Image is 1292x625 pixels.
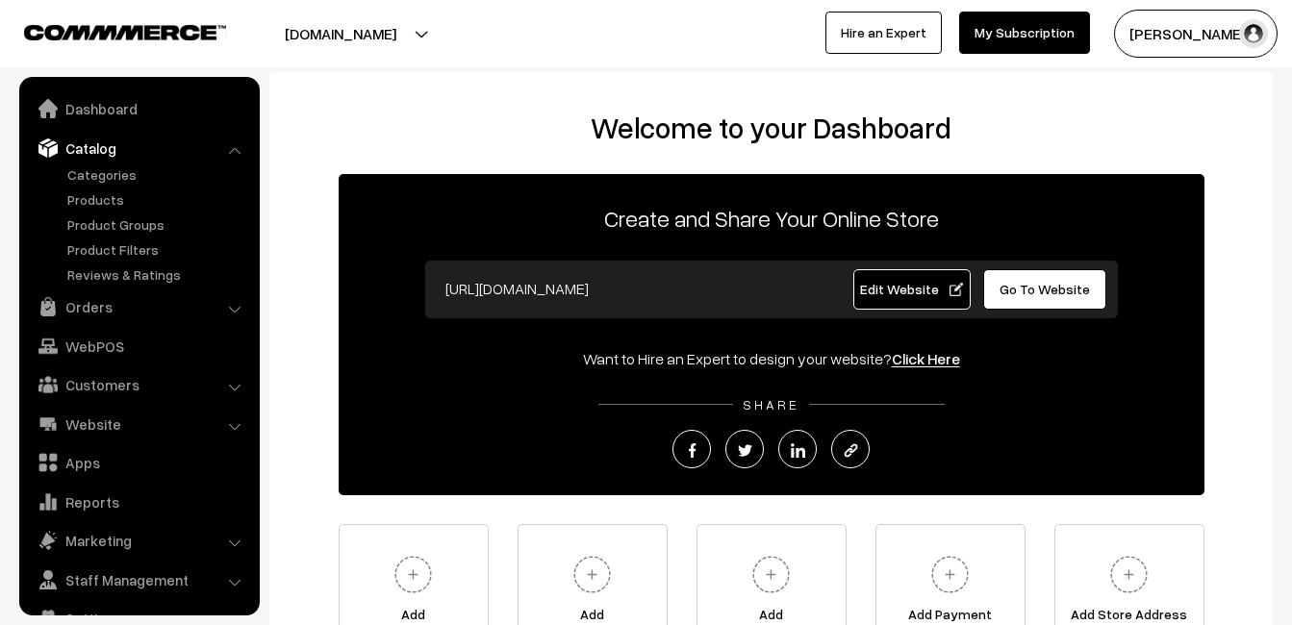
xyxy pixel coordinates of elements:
[387,548,440,601] img: plus.svg
[339,201,1204,236] p: Create and Share Your Online Store
[24,407,253,441] a: Website
[289,111,1254,145] h2: Welcome to your Dashboard
[339,347,1204,370] div: Want to Hire an Expert to design your website?
[24,131,253,165] a: Catalog
[24,485,253,519] a: Reports
[24,91,253,126] a: Dashboard
[63,164,253,185] a: Categories
[63,239,253,260] a: Product Filters
[860,281,963,297] span: Edit Website
[24,367,253,402] a: Customers
[24,562,253,597] a: Staff Management
[825,12,942,54] a: Hire an Expert
[24,329,253,363] a: WebPOS
[745,548,798,601] img: plus.svg
[566,548,619,601] img: plus.svg
[983,269,1107,310] a: Go To Website
[63,214,253,235] a: Product Groups
[24,19,192,42] a: COMMMERCE
[1114,10,1278,58] button: [PERSON_NAME]
[853,269,971,310] a: Edit Website
[63,189,253,210] a: Products
[1102,548,1155,601] img: plus.svg
[217,10,464,58] button: [DOMAIN_NAME]
[24,523,253,558] a: Marketing
[892,349,960,368] a: Click Here
[24,25,226,39] img: COMMMERCE
[24,289,253,324] a: Orders
[924,548,976,601] img: plus.svg
[733,396,809,412] span: SHARE
[24,445,253,480] a: Apps
[959,12,1090,54] a: My Subscription
[1000,281,1090,297] span: Go To Website
[63,264,253,285] a: Reviews & Ratings
[1239,19,1268,48] img: user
